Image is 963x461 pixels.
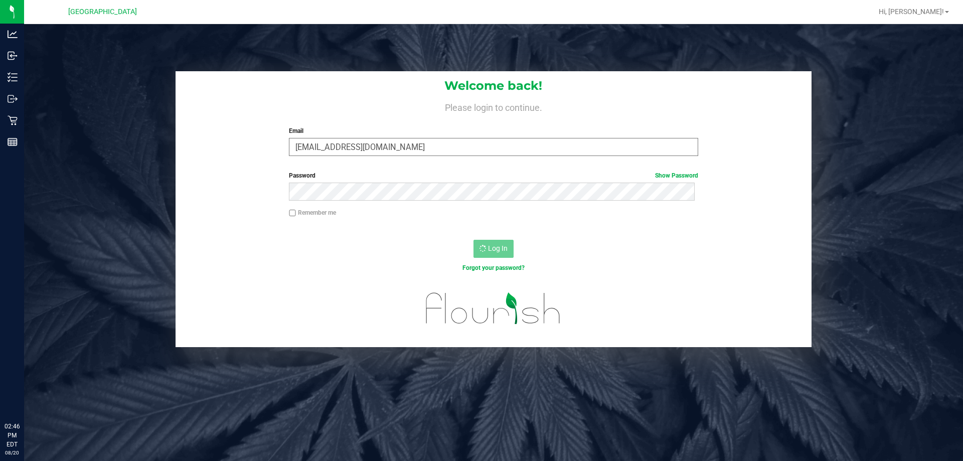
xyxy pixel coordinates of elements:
[8,72,18,82] inline-svg: Inventory
[488,244,508,252] span: Log In
[289,208,336,217] label: Remember me
[176,100,812,112] h4: Please login to continue.
[68,8,137,16] span: [GEOGRAPHIC_DATA]
[8,51,18,61] inline-svg: Inbound
[289,172,315,179] span: Password
[289,210,296,217] input: Remember me
[176,79,812,92] h1: Welcome back!
[655,172,698,179] a: Show Password
[8,29,18,39] inline-svg: Analytics
[289,126,698,135] label: Email
[8,137,18,147] inline-svg: Reports
[5,449,20,456] p: 08/20
[414,283,573,334] img: flourish_logo.svg
[8,115,18,125] inline-svg: Retail
[462,264,525,271] a: Forgot your password?
[8,94,18,104] inline-svg: Outbound
[5,422,20,449] p: 02:46 PM EDT
[879,8,944,16] span: Hi, [PERSON_NAME]!
[473,240,514,258] button: Log In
